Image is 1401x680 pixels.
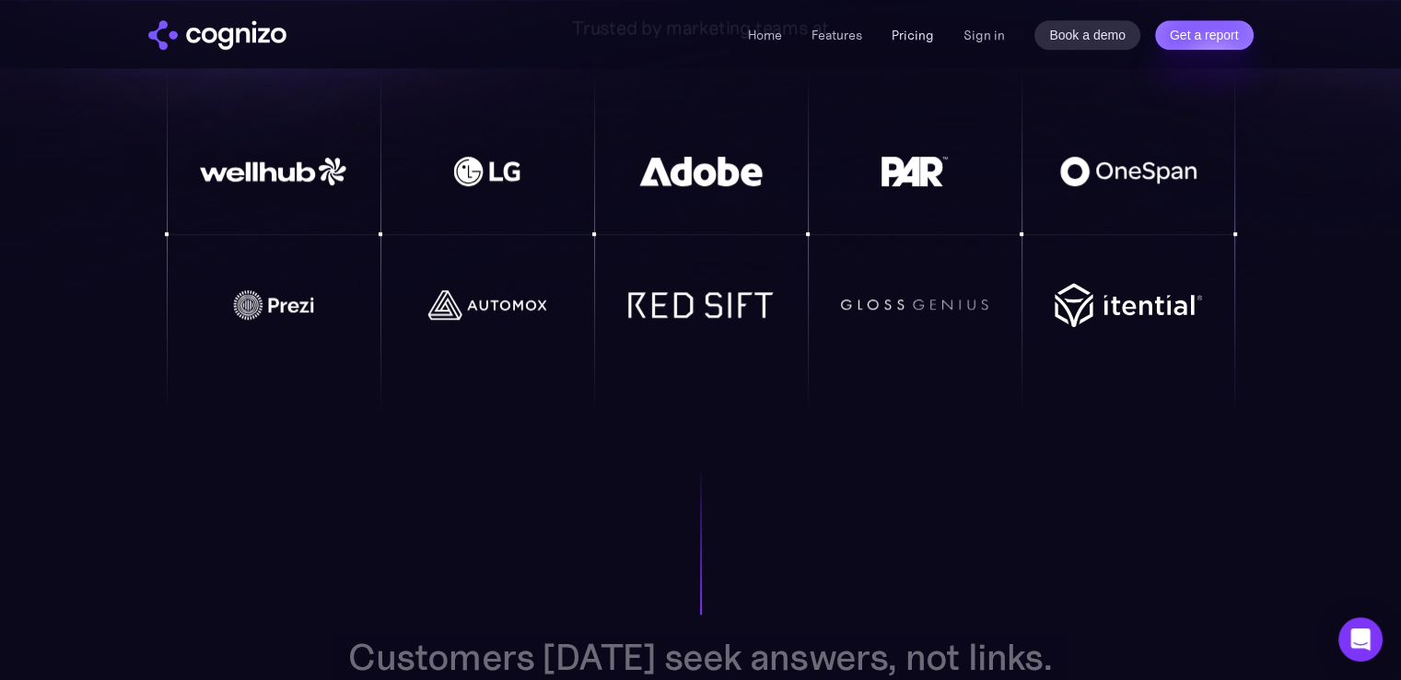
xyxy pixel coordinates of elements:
[748,27,782,43] a: Home
[1155,20,1254,50] a: Get a report
[1034,20,1140,50] a: Book a demo
[148,20,286,50] a: home
[148,20,286,50] img: cognizo logo
[1338,617,1383,662] div: Open Intercom Messenger
[892,27,934,43] a: Pricing
[811,27,862,43] a: Features
[963,24,1005,46] a: Sign in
